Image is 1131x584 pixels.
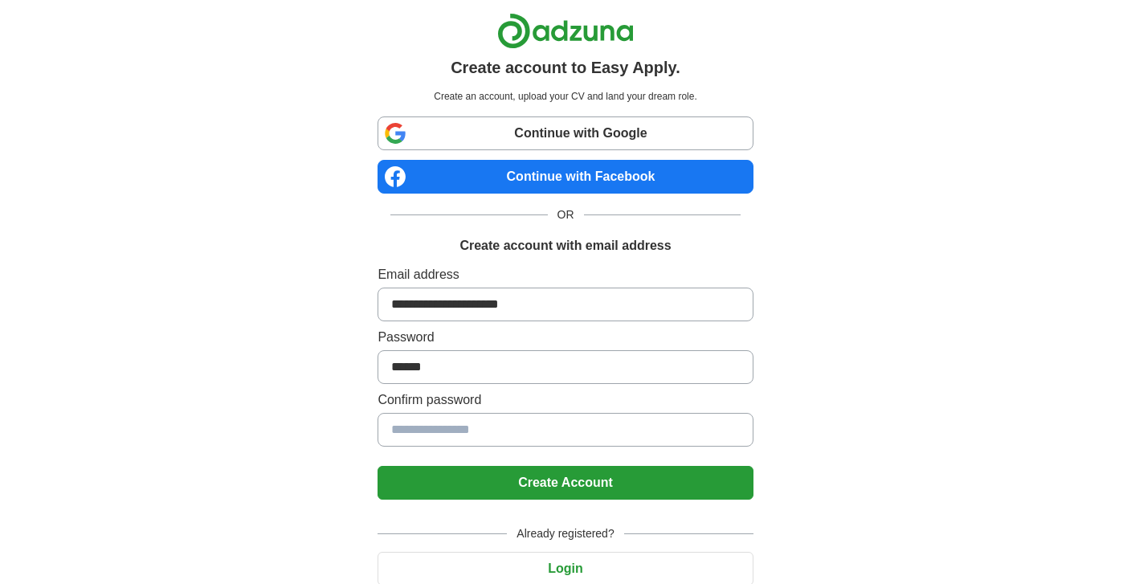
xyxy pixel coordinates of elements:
a: Continue with Facebook [378,160,753,194]
h1: Create account with email address [459,236,671,255]
label: Email address [378,265,753,284]
p: Create an account, upload your CV and land your dream role. [381,89,749,104]
span: Already registered? [507,525,623,542]
a: Login [378,562,753,575]
button: Create Account [378,466,753,500]
img: Adzuna logo [497,13,634,49]
label: Confirm password [378,390,753,410]
h1: Create account to Easy Apply. [451,55,680,80]
label: Password [378,328,753,347]
a: Continue with Google [378,116,753,150]
span: OR [548,206,584,223]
